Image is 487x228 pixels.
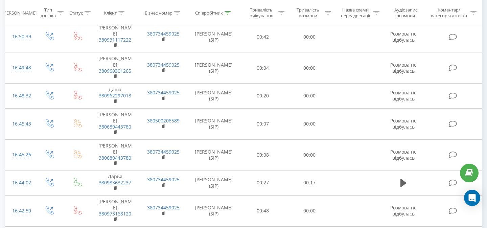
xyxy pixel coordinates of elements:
td: [PERSON_NAME] [91,21,139,52]
td: [PERSON_NAME] [91,139,139,170]
a: 380734459025 [147,62,180,68]
a: 380734459025 [147,89,180,96]
div: Коментар/категорія дзвінка [429,7,469,19]
a: 380734459025 [147,30,180,37]
div: 16:44:02 [12,176,28,189]
div: Назва схеми переадресації [339,7,372,19]
td: 00:42 [240,21,286,52]
span: Розмова не відбулась [390,204,417,217]
td: [PERSON_NAME] (SIP) [188,170,240,196]
a: 380960301265 [99,68,131,74]
td: 00:17 [286,170,333,196]
td: [PERSON_NAME] (SIP) [188,139,240,170]
div: 16:42:50 [12,204,28,218]
div: Співробітник [195,10,223,16]
td: 00:20 [240,84,286,109]
div: Тип дзвінка [41,7,56,19]
a: 380734459025 [147,176,180,183]
div: [PERSON_NAME] [2,10,37,16]
a: 380931117222 [99,37,131,43]
div: Бізнес номер [145,10,172,16]
a: 380734459025 [147,204,180,211]
span: Розмова не відбулась [390,117,417,130]
td: 00:00 [286,195,333,226]
td: [PERSON_NAME] (SIP) [188,195,240,226]
div: 16:45:43 [12,117,28,131]
div: Open Intercom Messenger [464,190,480,206]
div: 16:48:32 [12,89,28,102]
div: 16:50:39 [12,30,28,43]
div: Статус [69,10,83,16]
td: [PERSON_NAME] [91,52,139,84]
td: 00:08 [240,139,286,170]
td: 00:04 [240,52,286,84]
td: 00:48 [240,195,286,226]
div: Тривалість розмови [292,7,323,19]
td: 00:00 [286,139,333,170]
span: Розмова не відбулась [390,89,417,102]
td: 00:27 [240,170,286,196]
td: 00:00 [286,108,333,139]
div: Аудіозапис розмови [387,7,424,19]
td: [PERSON_NAME] (SIP) [188,108,240,139]
a: 380734459025 [147,149,180,155]
a: 380973168120 [99,210,131,217]
td: 00:00 [286,84,333,109]
a: 380962297018 [99,92,131,99]
td: Дарья [91,170,139,196]
td: [PERSON_NAME] (SIP) [188,21,240,52]
td: 00:00 [286,21,333,52]
td: 00:07 [240,108,286,139]
td: [PERSON_NAME] (SIP) [188,52,240,84]
td: [PERSON_NAME] [91,195,139,226]
td: [PERSON_NAME] (SIP) [188,84,240,109]
span: Розмова не відбулась [390,62,417,74]
span: Розмова не відбулась [390,149,417,161]
div: 16:45:26 [12,148,28,161]
td: 00:00 [286,52,333,84]
a: 380689443780 [99,155,131,161]
td: Даша [91,84,139,109]
div: Клієнт [104,10,117,16]
td: [PERSON_NAME] [91,108,139,139]
div: 16:49:48 [12,61,28,74]
a: 380689443780 [99,123,131,130]
a: 380983632237 [99,179,131,186]
div: Тривалість очікування [246,7,277,19]
a: 380500206589 [147,117,180,124]
span: Розмова не відбулась [390,30,417,43]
